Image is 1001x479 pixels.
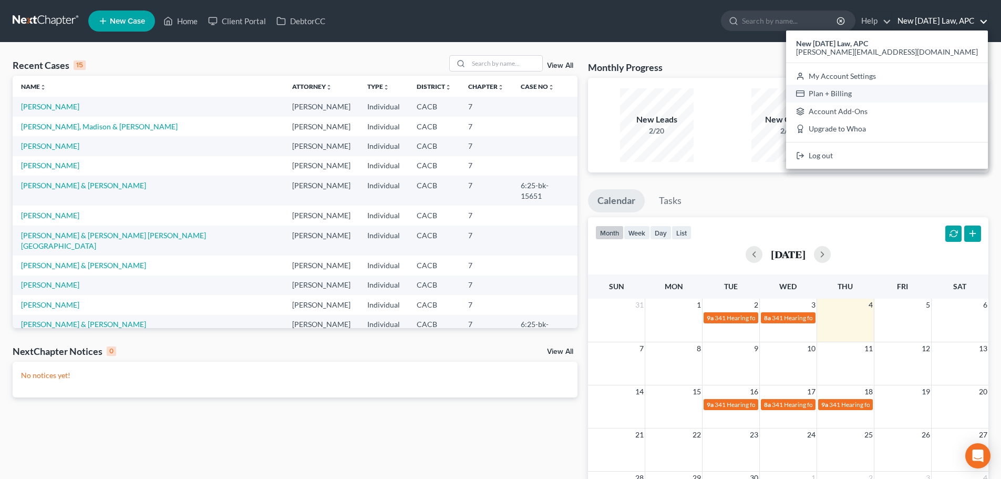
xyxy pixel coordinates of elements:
[13,59,86,72] div: Recent Cases
[408,295,460,314] td: CACB
[203,12,271,30] a: Client Portal
[468,83,504,90] a: Chapterunfold_more
[408,176,460,206] td: CACB
[460,276,512,295] td: 7
[692,385,702,398] span: 15
[634,385,645,398] span: 14
[460,256,512,275] td: 7
[367,83,389,90] a: Typeunfold_more
[21,231,206,250] a: [PERSON_NAME] & [PERSON_NAME] [PERSON_NAME][GEOGRAPHIC_DATA]
[408,136,460,156] td: CACB
[806,429,817,441] span: 24
[460,136,512,156] td: 7
[21,280,79,289] a: [PERSON_NAME]
[284,315,359,345] td: [PERSON_NAME]
[460,176,512,206] td: 7
[751,114,825,126] div: New Clients
[548,84,554,90] i: unfold_more
[284,176,359,206] td: [PERSON_NAME]
[978,342,988,355] span: 13
[498,84,504,90] i: unfold_more
[40,84,46,90] i: unfold_more
[284,276,359,295] td: [PERSON_NAME]
[408,276,460,295] td: CACB
[707,314,714,322] span: 9a
[284,295,359,314] td: [PERSON_NAME]
[21,300,79,309] a: [PERSON_NAME]
[408,226,460,256] td: CACB
[21,161,79,170] a: [PERSON_NAME]
[547,62,573,69] a: View All
[786,120,988,138] a: Upgrade to Whoa
[672,226,692,240] button: list
[359,176,408,206] td: Individual
[806,385,817,398] span: 17
[715,401,864,409] span: 341 Hearing for [PERSON_NAME] & [PERSON_NAME]
[707,401,714,409] span: 9a
[284,117,359,136] td: [PERSON_NAME]
[665,282,683,291] span: Mon
[460,315,512,345] td: 7
[749,385,759,398] span: 16
[786,103,988,120] a: Account Add-Ons
[460,156,512,176] td: 7
[696,299,702,311] span: 1
[460,226,512,256] td: 7
[921,429,931,441] span: 26
[417,83,451,90] a: Districtunfold_more
[469,56,542,71] input: Search by name...
[772,401,866,409] span: 341 Hearing for [PERSON_NAME]
[753,342,759,355] span: 9
[779,282,797,291] span: Wed
[359,256,408,275] td: Individual
[460,97,512,116] td: 7
[868,299,874,311] span: 4
[863,342,874,355] span: 11
[925,299,931,311] span: 5
[620,114,694,126] div: New Leads
[408,315,460,345] td: CACB
[408,117,460,136] td: CACB
[110,17,145,25] span: New Case
[284,206,359,225] td: [PERSON_NAME]
[408,206,460,225] td: CACB
[978,429,988,441] span: 27
[638,342,645,355] span: 7
[383,84,389,90] i: unfold_more
[521,83,554,90] a: Case Nounfold_more
[284,136,359,156] td: [PERSON_NAME]
[445,84,451,90] i: unfold_more
[588,189,645,212] a: Calendar
[359,136,408,156] td: Individual
[786,30,988,169] div: New [DATE] Law, APC
[588,61,663,74] h3: Monthly Progress
[796,39,868,48] strong: New [DATE] Law, APC
[786,147,988,165] a: Log out
[408,256,460,275] td: CACB
[359,156,408,176] td: Individual
[512,176,577,206] td: 6:25-bk-15651
[751,126,825,136] div: 2/10
[547,348,573,355] a: View All
[786,67,988,85] a: My Account Settings
[771,249,806,260] h2: [DATE]
[620,126,694,136] div: 2/20
[359,117,408,136] td: Individual
[284,97,359,116] td: [PERSON_NAME]
[856,12,891,30] a: Help
[326,84,332,90] i: unfold_more
[408,97,460,116] td: CACB
[292,83,332,90] a: Attorneyunfold_more
[21,141,79,150] a: [PERSON_NAME]
[21,370,569,381] p: No notices yet!
[772,314,866,322] span: 341 Hearing for [PERSON_NAME]
[359,226,408,256] td: Individual
[724,282,738,291] span: Tue
[460,117,512,136] td: 7
[692,429,702,441] span: 22
[892,12,988,30] a: New [DATE] Law, APC
[359,315,408,345] td: Individual
[74,60,86,70] div: 15
[838,282,853,291] span: Thu
[408,156,460,176] td: CACB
